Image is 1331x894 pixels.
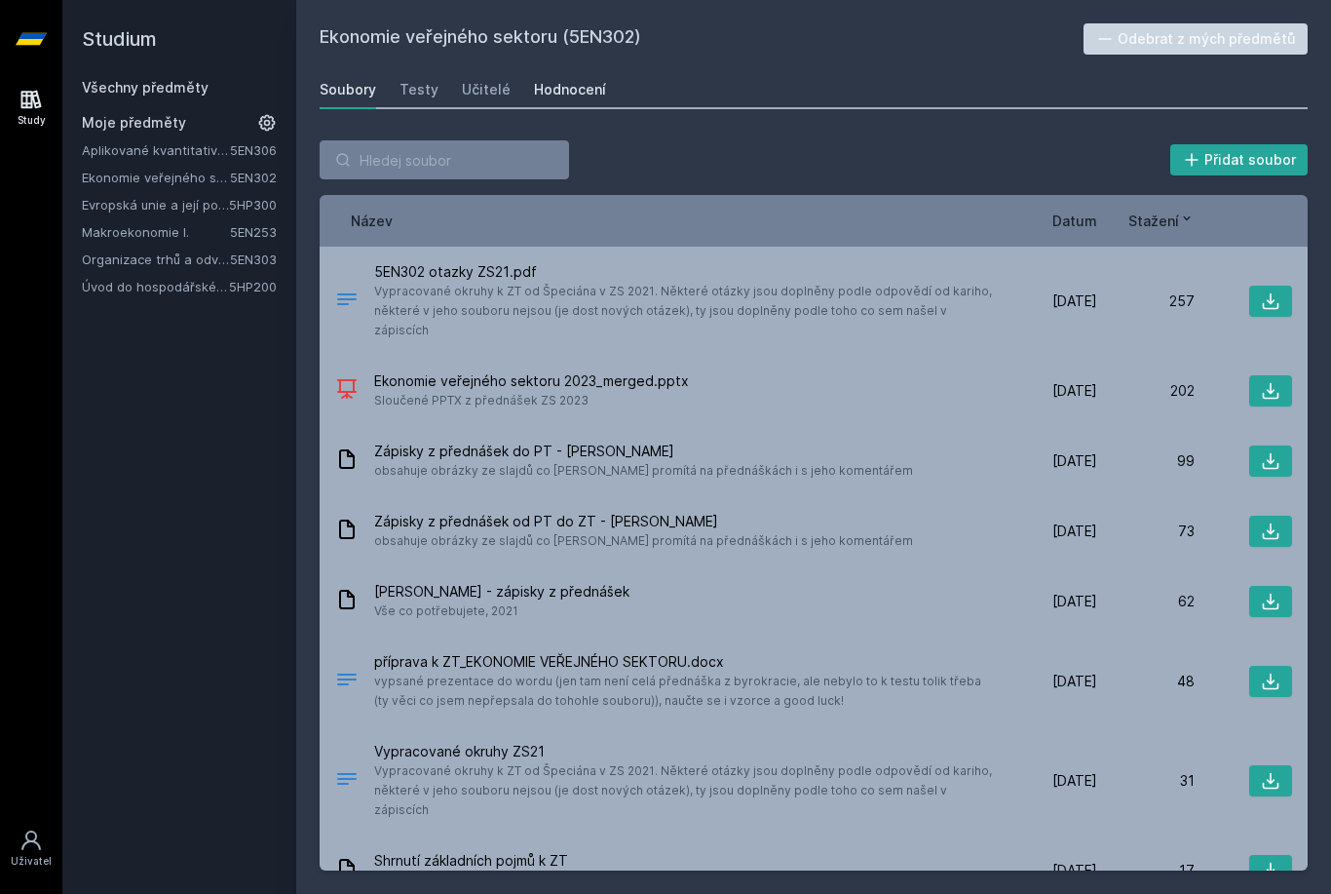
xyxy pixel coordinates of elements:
div: PPTX [335,377,359,406]
span: Ekonomie veřejného sektoru 2023_merged.pptx [374,371,689,391]
span: [DATE] [1052,861,1097,880]
span: Zápisky z přednášek do PT - [PERSON_NAME] [374,442,913,461]
span: obsahuje obrázky ze slajdů co [PERSON_NAME] promítá na přednáškách i s jeho komentářem [374,461,913,481]
a: Všechny předměty [82,79,209,96]
a: 5EN303 [230,252,277,267]
span: [DATE] [1052,381,1097,401]
span: Sloučené PPTX z přednášek ZS 2023 [374,391,689,410]
span: [DATE] [1052,292,1097,311]
span: [DATE] [1052,592,1097,611]
div: .PDF [335,767,359,796]
div: 257 [1097,292,1195,311]
div: Uživatel [11,854,52,869]
div: 99 [1097,451,1195,471]
span: [DATE] [1052,672,1097,691]
button: Název [351,211,393,231]
span: vypsané prezentace do wordu (jen tam není celá přednáška z byrokracie, ale nebylo to k testu toli... [374,672,992,711]
div: 48 [1097,672,1195,691]
div: 202 [1097,381,1195,401]
a: Hodnocení [534,70,606,109]
a: 5EN306 [230,142,277,158]
span: Vypracované okruhy k ZT od Špeciána v ZS 2021. Některé otázky jsou doplněny podle odpovědí od kar... [374,761,992,820]
input: Hledej soubor [320,140,569,179]
span: příprava k ZT_EKONOMIE VEŘEJNÉHO SEKTORU.docx [374,652,992,672]
a: Makroekonomie I. [82,222,230,242]
span: [DATE] [1052,522,1097,541]
span: Vypracované okruhy ZS21 [374,742,992,761]
div: Hodnocení [534,80,606,99]
a: 5HP300 [229,197,277,213]
span: obsahuje obrázky ze slajdů co [PERSON_NAME] promítá na přednáškách i s jeho komentářem [374,531,913,551]
div: 73 [1097,522,1195,541]
a: 5HP200 [229,279,277,294]
a: Evropská unie a její politiky [82,195,229,214]
span: Stažení [1128,211,1179,231]
a: Úvod do hospodářské a sociální politiky [82,277,229,296]
div: 31 [1097,771,1195,791]
button: Datum [1052,211,1097,231]
a: Uživatel [4,819,58,878]
a: Soubory [320,70,376,109]
span: Vše co potřebujete, 2021 [374,602,629,621]
button: Přidat soubor [1170,144,1309,175]
span: [PERSON_NAME] - zápisky z přednášek [374,582,629,602]
span: Moje předměty [82,113,186,133]
a: Aplikované kvantitativní metody I [82,140,230,160]
a: Testy [399,70,438,109]
div: PDF [335,288,359,316]
h2: Ekonomie veřejného sektoru (5EN302) [320,23,1084,55]
button: Stažení [1128,211,1195,231]
span: [DATE] [1052,771,1097,791]
a: 5EN253 [230,224,277,240]
div: DOCX [335,668,359,696]
span: Vypracované okruhy k ZT od Špeciána v ZS 2021. Některé otázky jsou doplněny podle odpovědí od kar... [374,282,992,340]
a: Ekonomie veřejného sektoru [82,168,230,187]
span: Shrnutí základních pojmů k ZT [374,851,568,871]
span: [DATE] [1052,451,1097,471]
div: Soubory [320,80,376,99]
div: 17 [1097,861,1195,880]
span: Zápisky z přednášek od PT do ZT - [PERSON_NAME] [374,512,913,531]
div: 62 [1097,592,1195,611]
a: Study [4,78,58,137]
a: 5EN302 [230,170,277,185]
span: 5EN302 otazky ZS21.pdf [374,262,992,282]
a: Učitelé [462,70,511,109]
div: Study [18,113,46,128]
div: Testy [399,80,438,99]
div: Učitelé [462,80,511,99]
a: Organizace trhů a odvětví [82,250,230,269]
button: Odebrat z mých předmětů [1084,23,1309,55]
